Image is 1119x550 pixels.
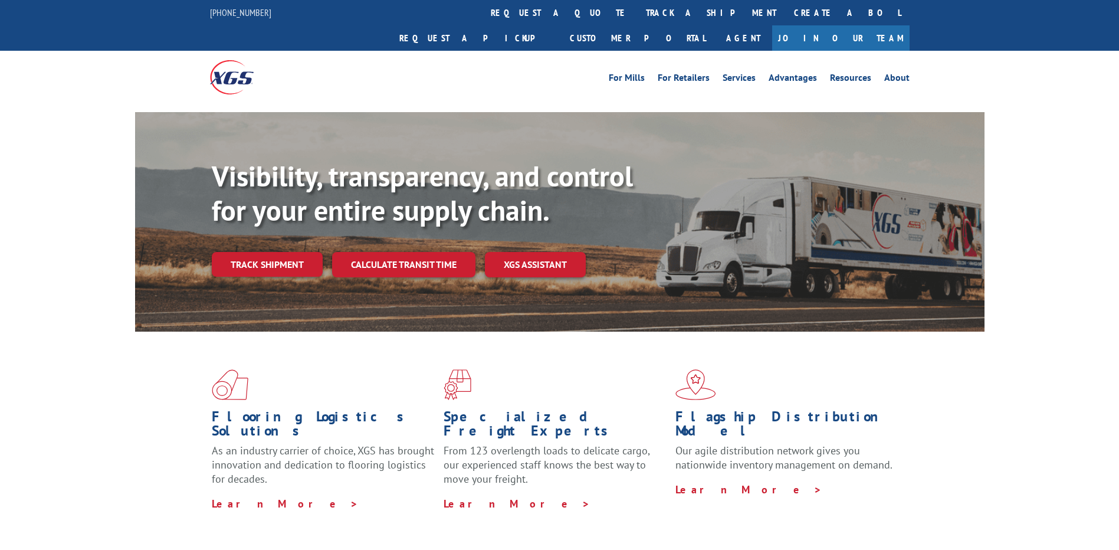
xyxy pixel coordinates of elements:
a: About [884,73,910,86]
img: xgs-icon-flagship-distribution-model-red [675,369,716,400]
a: XGS ASSISTANT [485,252,586,277]
img: xgs-icon-focused-on-flooring-red [444,369,471,400]
a: Calculate transit time [332,252,475,277]
h1: Flagship Distribution Model [675,410,898,444]
a: Learn More > [212,497,359,510]
a: For Retailers [658,73,710,86]
img: xgs-icon-total-supply-chain-intelligence-red [212,369,248,400]
a: Resources [830,73,871,86]
b: Visibility, transparency, and control for your entire supply chain. [212,158,633,228]
a: Agent [714,25,772,51]
a: Join Our Team [772,25,910,51]
a: Advantages [769,73,817,86]
a: Learn More > [675,483,822,496]
h1: Specialized Freight Experts [444,410,667,444]
a: Learn More > [444,497,590,510]
p: From 123 overlength loads to delicate cargo, our experienced staff knows the best way to move you... [444,444,667,496]
span: As an industry carrier of choice, XGS has brought innovation and dedication to flooring logistics... [212,444,434,486]
a: [PHONE_NUMBER] [210,6,271,18]
a: Services [723,73,756,86]
a: Customer Portal [561,25,714,51]
span: Our agile distribution network gives you nationwide inventory management on demand. [675,444,892,472]
h1: Flooring Logistics Solutions [212,410,435,444]
a: For Mills [609,73,645,86]
a: Request a pickup [390,25,561,51]
a: Track shipment [212,252,323,277]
